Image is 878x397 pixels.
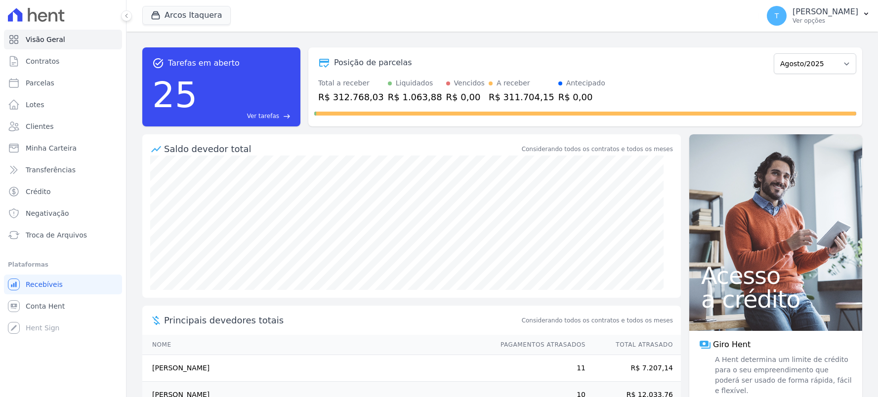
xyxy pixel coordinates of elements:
a: Ver tarefas east [202,112,291,120]
td: [PERSON_NAME] [142,355,491,382]
span: Recebíveis [26,279,63,289]
span: east [283,113,291,120]
span: Acesso [701,264,850,287]
td: 11 [491,355,586,382]
span: Considerando todos os contratos e todos os meses [522,316,673,325]
a: Contratos [4,51,122,71]
div: Plataformas [8,259,118,271]
span: Lotes [26,100,44,110]
a: Minha Carteira [4,138,122,158]
span: Troca de Arquivos [26,230,87,240]
div: Total a receber [318,78,384,88]
span: Visão Geral [26,35,65,44]
a: Troca de Arquivos [4,225,122,245]
span: Negativação [26,208,69,218]
th: Pagamentos Atrasados [491,335,586,355]
a: Transferências [4,160,122,180]
span: Giro Hent [713,339,751,351]
a: Negativação [4,203,122,223]
span: Principais devedores totais [164,314,520,327]
a: Conta Hent [4,296,122,316]
span: task_alt [152,57,164,69]
span: Transferências [26,165,76,175]
span: T [775,12,779,19]
th: Total Atrasado [586,335,681,355]
span: Contratos [26,56,59,66]
span: Conta Hent [26,301,65,311]
span: Ver tarefas [247,112,279,120]
div: R$ 311.704,15 [489,90,554,104]
button: T [PERSON_NAME] Ver opções [759,2,878,30]
div: Liquidados [396,78,433,88]
span: A Hent determina um limite de crédito para o seu empreendimento que poderá ser usado de forma ráp... [713,355,852,396]
div: R$ 0,00 [446,90,485,104]
th: Nome [142,335,491,355]
div: R$ 1.063,88 [388,90,442,104]
p: Ver opções [793,17,858,25]
div: Vencidos [454,78,485,88]
a: Visão Geral [4,30,122,49]
a: Recebíveis [4,275,122,294]
div: R$ 0,00 [558,90,605,104]
span: Parcelas [26,78,54,88]
div: A receber [497,78,530,88]
div: Antecipado [566,78,605,88]
button: Arcos Itaquera [142,6,231,25]
div: Saldo devedor total [164,142,520,156]
a: Crédito [4,182,122,201]
div: Posição de parcelas [334,57,412,69]
a: Clientes [4,117,122,136]
div: R$ 312.768,03 [318,90,384,104]
span: Crédito [26,187,51,197]
a: Lotes [4,95,122,115]
div: 25 [152,69,198,120]
span: a crédito [701,287,850,311]
a: Parcelas [4,73,122,93]
div: Considerando todos os contratos e todos os meses [522,145,673,154]
p: [PERSON_NAME] [793,7,858,17]
span: Minha Carteira [26,143,77,153]
td: R$ 7.207,14 [586,355,681,382]
span: Clientes [26,121,53,131]
span: Tarefas em aberto [168,57,240,69]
